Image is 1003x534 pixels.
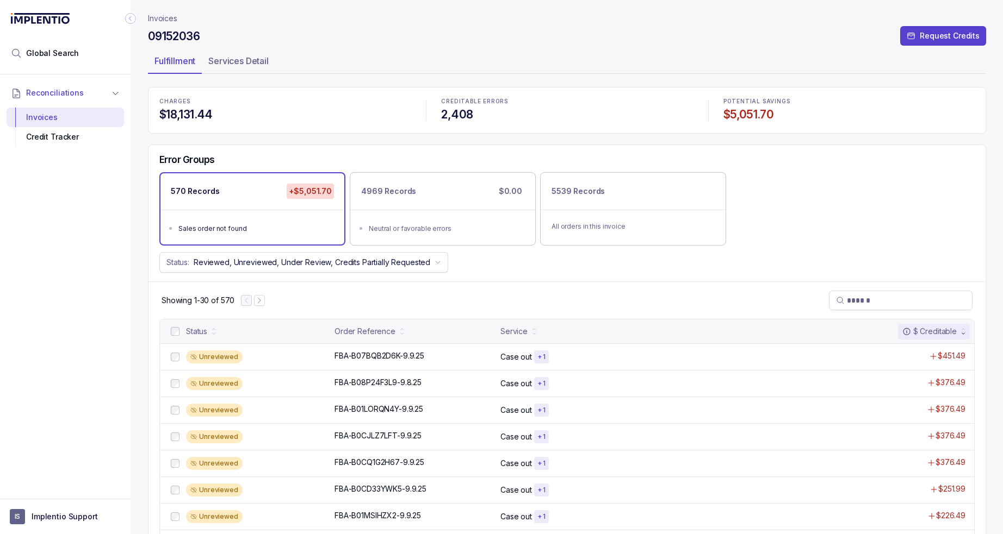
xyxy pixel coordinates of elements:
p: Case out [500,511,532,522]
div: Reconciliations [7,105,124,149]
div: Status [186,326,207,337]
h4: $5,051.70 [723,107,975,122]
p: $376.49 [936,404,965,414]
p: $376.49 [936,430,965,441]
button: User initialsImplentio Support [10,509,121,524]
p: Reviewed, Unreviewed, Under Review, Credits Partially Requested [194,257,430,268]
div: Unreviewed [186,350,243,363]
p: + 1 [537,459,546,468]
input: checkbox-checkbox [171,379,179,388]
div: Unreviewed [186,377,243,390]
div: Credit Tracker [15,127,115,147]
p: Case out [500,485,532,495]
span: Global Search [26,48,79,59]
ul: Tab Group [148,52,986,74]
p: + 1 [537,353,546,361]
button: Request Credits [900,26,986,46]
p: CHARGES [159,98,411,105]
p: FBA-B07BQB2D6K-9.9.25 [335,350,424,361]
p: FBA-B0CD33YWK5-9.9.25 [335,483,426,494]
p: Status: [166,257,189,268]
span: User initials [10,509,25,524]
p: 4969 Records [361,186,416,197]
li: Tab Services Detail [202,52,275,74]
div: Unreviewed [186,510,243,523]
p: Request Credits [920,30,980,41]
p: Fulfillment [154,54,195,67]
div: Unreviewed [186,430,243,443]
p: + 1 [537,432,546,441]
div: Invoices [15,108,115,127]
span: Reconciliations [26,87,84,98]
p: + 1 [537,512,546,521]
div: Collapse Icon [124,12,137,25]
p: 5539 Records [552,186,605,197]
button: Reconciliations [7,81,124,105]
p: +$5,051.70 [287,184,334,199]
button: Next Page [254,295,265,306]
div: Service [500,326,528,337]
h4: 2,408 [441,107,692,122]
input: checkbox-checkbox [171,327,179,336]
button: Status:Reviewed, Unreviewed, Under Review, Credits Partially Requested [159,252,448,273]
p: 570 Records [171,186,219,197]
input: checkbox-checkbox [171,432,179,441]
input: checkbox-checkbox [171,512,179,521]
p: All orders in this invoice [552,221,715,232]
input: checkbox-checkbox [171,353,179,361]
a: Invoices [148,13,177,24]
p: + 1 [537,486,546,494]
input: checkbox-checkbox [171,459,179,468]
nav: breadcrumb [148,13,177,24]
p: Case out [500,378,532,389]
div: Sales order not found [178,223,333,234]
li: Tab Fulfillment [148,52,202,74]
p: Case out [500,458,532,469]
div: Neutral or favorable errors [369,223,523,234]
p: FBA-B01LORQN4Y-9.9.25 [335,404,423,414]
div: Unreviewed [186,404,243,417]
p: + 1 [537,379,546,388]
p: $0.00 [497,184,524,199]
p: + 1 [537,406,546,414]
p: $376.49 [936,457,965,468]
h4: 09152036 [148,29,200,44]
p: POTENTIAL SAVINGS [723,98,975,105]
p: $451.49 [938,350,965,361]
div: Remaining page entries [162,295,234,306]
input: checkbox-checkbox [171,486,179,494]
div: Unreviewed [186,457,243,470]
div: Unreviewed [186,483,243,497]
p: Case out [500,405,532,416]
p: FBA-B01MSIHZX2-9.9.25 [335,510,421,521]
p: CREDITABLE ERRORS [441,98,692,105]
input: checkbox-checkbox [171,406,179,414]
h4: $18,131.44 [159,107,411,122]
p: Implentio Support [32,511,98,522]
p: FBA-B08P24F3L9-9.8.25 [335,377,422,388]
div: Order Reference [335,326,395,337]
h5: Error Groups [159,154,215,166]
p: FBA-B0CJLZ7LFT-9.9.25 [335,430,422,441]
p: Case out [500,351,532,362]
p: Services Detail [208,54,269,67]
p: $226.49 [936,510,965,521]
div: $ Creditable [902,326,957,337]
p: $376.49 [936,377,965,388]
p: $251.99 [938,483,965,494]
p: Showing 1-30 of 570 [162,295,234,306]
p: FBA-B0CQ1G2H67-9.9.25 [335,457,424,468]
p: Case out [500,431,532,442]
